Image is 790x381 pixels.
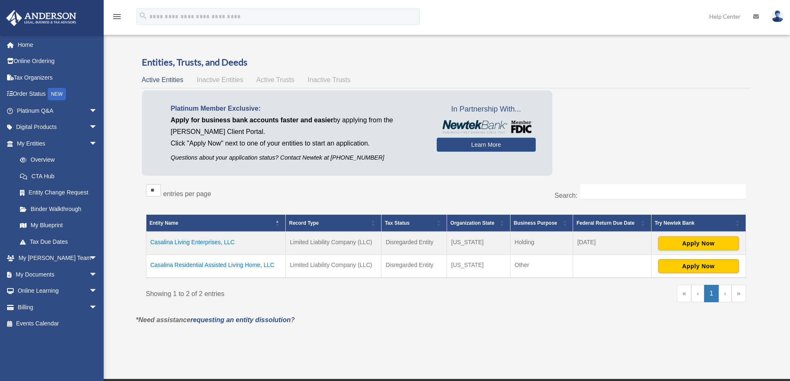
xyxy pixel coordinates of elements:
a: My Entitiesarrow_drop_down [6,135,106,152]
span: Apply for business bank accounts faster and easier [171,116,333,124]
a: First [677,285,691,302]
span: Record Type [289,220,319,226]
button: Apply Now [658,236,739,250]
span: arrow_drop_down [89,135,106,152]
th: Try Newtek Bank : Activate to sort [651,215,746,232]
span: arrow_drop_down [89,119,106,136]
th: Entity Name: Activate to invert sorting [146,215,286,232]
span: arrow_drop_down [89,266,106,283]
a: Order StatusNEW [6,86,110,103]
a: Home [6,36,110,53]
th: Business Purpose: Activate to sort [510,215,573,232]
div: Showing 1 to 2 of 2 entries [146,285,440,300]
a: My Blueprint [12,217,106,234]
a: requesting an entity dissolution [190,316,291,323]
img: NewtekBankLogoSM.png [441,120,532,133]
a: Next [719,285,732,302]
img: Anderson Advisors Platinum Portal [4,10,79,26]
th: Record Type: Activate to sort [286,215,382,232]
span: Entity Name [150,220,178,226]
button: Apply Now [658,259,739,273]
a: Entity Change Request [12,184,106,201]
a: Online Ordering [6,53,110,70]
a: My [PERSON_NAME] Teamarrow_drop_down [6,250,110,267]
span: Business Purpose [514,220,557,226]
p: Click "Apply Now" next to one of your entities to start an application. [171,138,424,149]
td: Limited Liability Company (LLC) [286,232,382,255]
span: arrow_drop_down [89,102,106,119]
a: 1 [704,285,719,302]
a: Overview [12,152,102,168]
a: Events Calendar [6,315,110,332]
td: Limited Liability Company (LLC) [286,255,382,278]
td: Holding [510,232,573,255]
i: menu [112,12,122,22]
span: Inactive Trusts [308,76,350,83]
a: Platinum Q&Aarrow_drop_down [6,102,110,119]
td: [US_STATE] [447,255,510,278]
td: Disregarded Entity [381,255,447,278]
label: entries per page [163,190,211,197]
a: Tax Organizers [6,69,110,86]
th: Federal Return Due Date: Activate to sort [573,215,651,232]
div: NEW [48,88,66,100]
a: Last [732,285,746,302]
span: arrow_drop_down [89,299,106,316]
span: Active Entities [142,76,183,83]
span: Inactive Entities [197,76,243,83]
a: menu [112,15,122,22]
span: arrow_drop_down [89,250,106,267]
label: Search: [554,192,577,199]
span: Active Trusts [256,76,294,83]
span: Organization State [450,220,494,226]
th: Organization State: Activate to sort [447,215,510,232]
span: Federal Return Due Date [576,220,634,226]
span: Tax Status [385,220,410,226]
a: Learn More [437,138,536,152]
th: Tax Status: Activate to sort [381,215,447,232]
td: Casalina Residential Assisted Living Home, LLC [146,255,286,278]
td: [DATE] [573,232,651,255]
a: Binder Walkthrough [12,201,106,217]
a: My Documentsarrow_drop_down [6,266,110,283]
td: [US_STATE] [447,232,510,255]
span: In Partnership With... [437,103,536,116]
td: Disregarded Entity [381,232,447,255]
img: User Pic [771,10,784,22]
div: Try Newtek Bank [655,218,733,228]
p: by applying from the [PERSON_NAME] Client Portal. [171,114,424,138]
i: search [139,11,148,20]
a: Tax Due Dates [12,233,106,250]
h3: Entities, Trusts, and Deeds [142,56,750,69]
em: *Need assistance ? [136,316,295,323]
a: Billingarrow_drop_down [6,299,110,315]
a: Previous [691,285,704,302]
td: Casalina Living Enterprises, LLC [146,232,286,255]
span: arrow_drop_down [89,283,106,300]
a: Online Learningarrow_drop_down [6,283,110,299]
p: Questions about your application status? Contact Newtek at [PHONE_NUMBER] [171,153,424,163]
p: Platinum Member Exclusive: [171,103,424,114]
td: Other [510,255,573,278]
a: CTA Hub [12,168,106,184]
a: Digital Productsarrow_drop_down [6,119,110,136]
